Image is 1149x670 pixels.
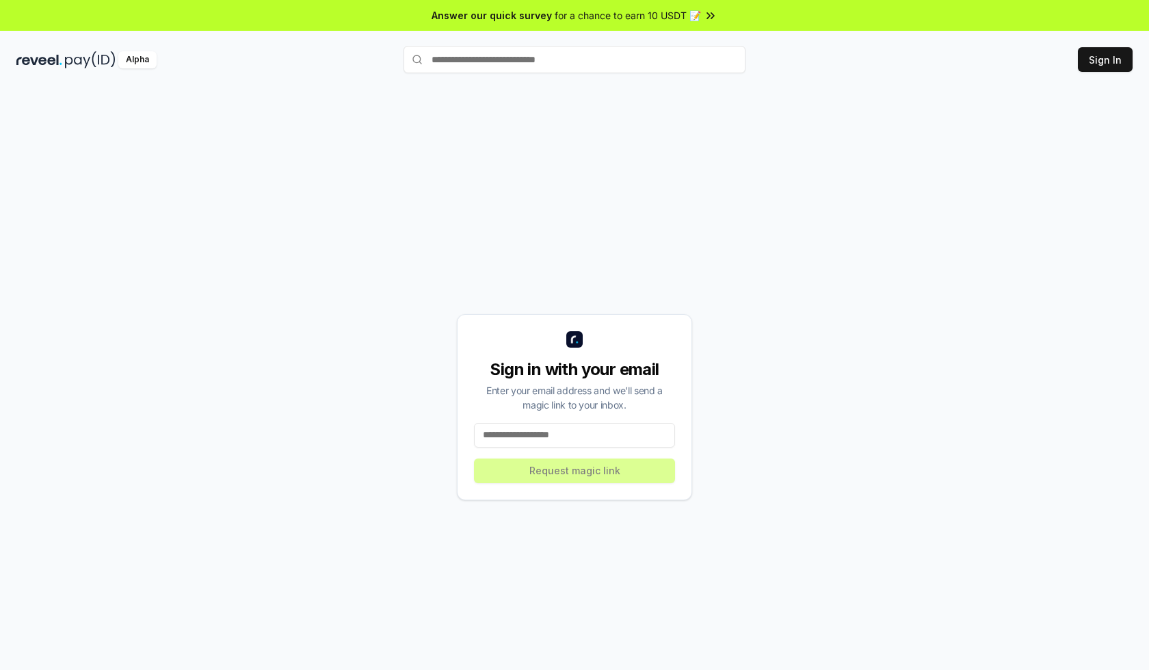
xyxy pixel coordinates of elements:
[432,8,552,23] span: Answer our quick survey
[474,359,675,381] div: Sign in with your email
[16,51,62,68] img: reveel_dark
[65,51,116,68] img: pay_id
[1078,47,1133,72] button: Sign In
[474,383,675,412] div: Enter your email address and we’ll send a magic link to your inbox.
[566,331,583,348] img: logo_small
[555,8,701,23] span: for a chance to earn 10 USDT 📝
[118,51,157,68] div: Alpha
